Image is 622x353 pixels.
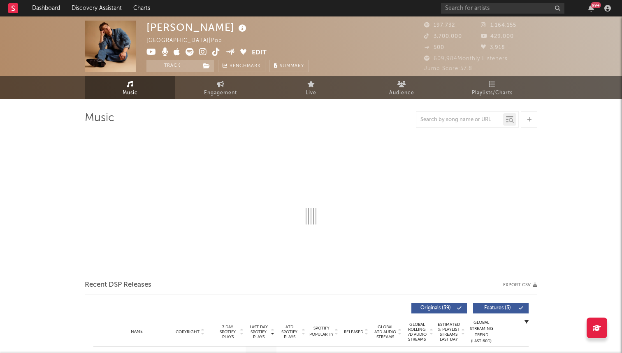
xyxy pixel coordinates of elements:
a: Audience [356,76,447,99]
div: [GEOGRAPHIC_DATA] | Pop [146,36,232,46]
span: Recent DSP Releases [85,280,151,290]
button: 99+ [588,5,594,12]
span: 7 Day Spotify Plays [217,325,239,339]
button: Originals(39) [411,303,467,313]
a: Music [85,76,175,99]
span: Global ATD Audio Streams [374,325,397,339]
button: Export CSV [503,283,537,288]
button: Summary [269,60,309,72]
span: Originals ( 39 ) [417,306,455,311]
span: Features ( 3 ) [478,306,516,311]
input: Search by song name or URL [416,117,503,123]
button: Edit [252,48,267,58]
span: Released [344,330,363,334]
span: 429,000 [481,34,514,39]
div: [PERSON_NAME] [146,21,248,34]
span: Spotify Popularity [309,325,334,338]
button: Features(3) [473,303,529,313]
a: Live [266,76,356,99]
span: Global Rolling 7D Audio Streams [406,322,428,342]
span: Copyright [176,330,200,334]
span: Jump Score: 57.8 [424,66,472,71]
span: Last Day Spotify Plays [248,325,269,339]
a: Benchmark [218,60,265,72]
span: Live [306,88,316,98]
span: 3,700,000 [424,34,462,39]
span: Audience [389,88,414,98]
span: Playlists/Charts [472,88,513,98]
span: Music [123,88,138,98]
span: Benchmark [230,61,261,71]
button: Track [146,60,198,72]
a: Engagement [175,76,266,99]
div: Name [110,329,164,335]
span: 1,164,155 [481,23,516,28]
div: 99 + [591,2,601,8]
span: 197,732 [424,23,455,28]
a: Playlists/Charts [447,76,537,99]
span: 3,918 [481,45,505,50]
span: Estimated % Playlist Streams Last Day [437,322,460,342]
div: Global Streaming Trend (Last 60D) [469,320,494,344]
span: Summary [280,64,304,68]
input: Search for artists [441,3,564,14]
span: 609,984 Monthly Listeners [424,56,508,61]
span: 500 [424,45,444,50]
span: ATD Spotify Plays [279,325,300,339]
span: Engagement [204,88,237,98]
